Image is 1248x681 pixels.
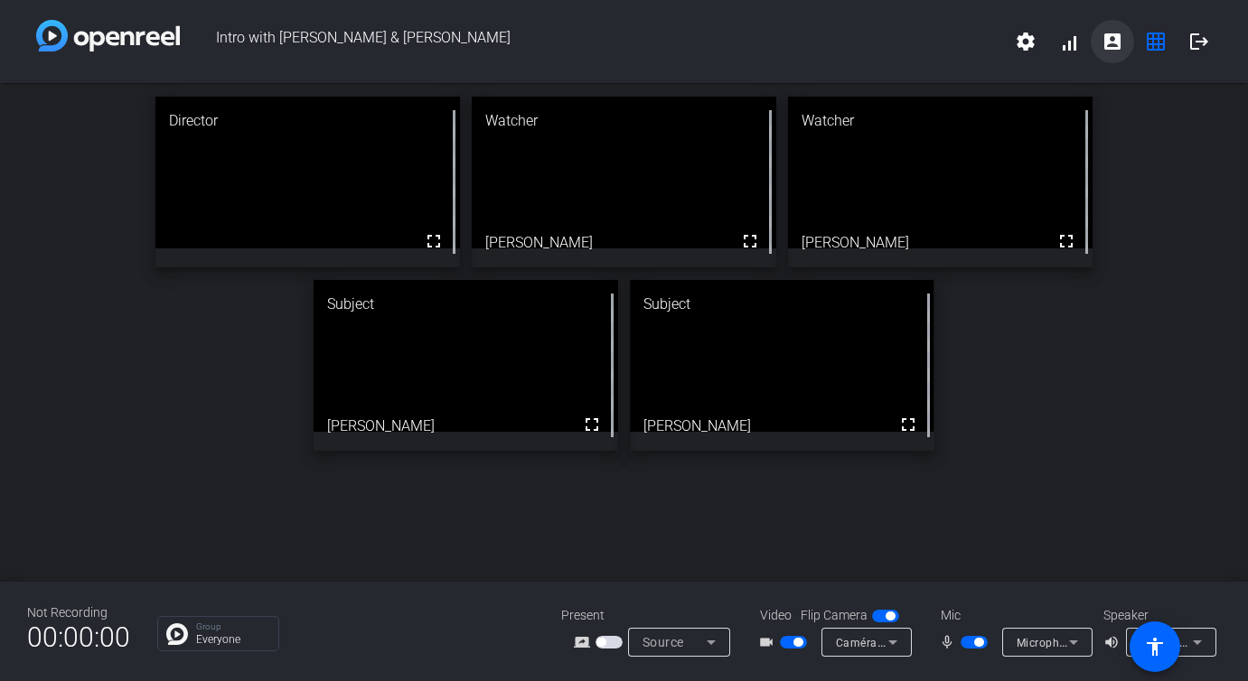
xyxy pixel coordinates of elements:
mat-icon: logout [1188,31,1210,52]
span: 00:00:00 [27,615,130,659]
mat-icon: fullscreen [1056,230,1077,252]
span: Flip Camera [801,606,868,625]
div: Present [561,606,742,625]
mat-icon: fullscreen [581,414,603,435]
mat-icon: grid_on [1145,31,1167,52]
p: Group [196,622,269,631]
div: Watcher [788,97,1092,145]
mat-icon: screen_share_outline [574,631,596,653]
button: signal_cellular_alt [1047,20,1091,63]
span: Source [643,635,684,649]
mat-icon: fullscreen [897,414,919,435]
img: white-gradient.svg [36,20,180,51]
mat-icon: account_box [1102,31,1123,52]
span: Intro with [PERSON_NAME] & [PERSON_NAME] [180,20,1004,63]
mat-icon: fullscreen [423,230,445,252]
span: Microphone MacBook Pro (Built-in) [1017,635,1201,649]
mat-icon: mic_none [939,631,961,653]
mat-icon: fullscreen [739,230,761,252]
div: Subject [314,280,617,329]
div: Mic [923,606,1103,625]
div: Speaker [1103,606,1212,625]
div: Director [155,97,459,145]
mat-icon: settings [1015,31,1037,52]
div: Subject [630,280,934,329]
mat-icon: accessibility [1144,636,1166,658]
span: Caméra du MacBook Pro (0000:0001) [836,635,1037,649]
span: Video [760,606,792,625]
mat-icon: volume_up [1103,631,1125,653]
img: Chat Icon [166,623,188,645]
div: Not Recording [27,603,130,622]
div: Watcher [472,97,775,145]
p: Everyone [196,634,269,645]
mat-icon: videocam_outline [758,631,780,653]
